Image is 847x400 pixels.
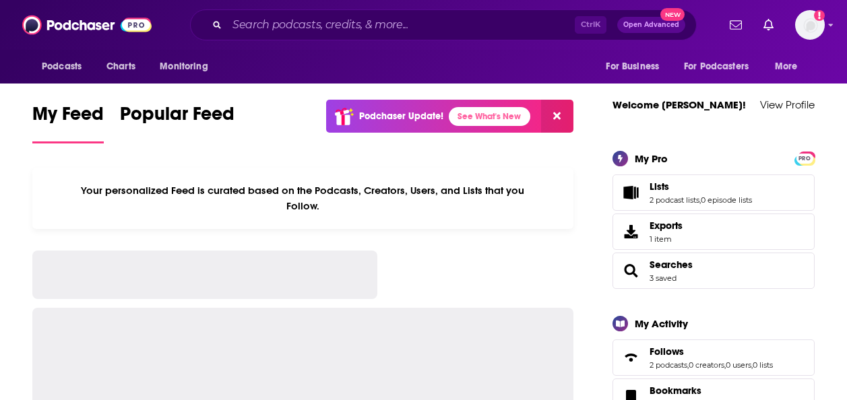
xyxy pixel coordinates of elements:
span: For Podcasters [684,57,749,76]
a: View Profile [760,98,815,111]
div: Your personalized Feed is curated based on the Podcasts, Creators, Users, and Lists that you Follow. [32,168,573,229]
img: User Profile [795,10,825,40]
p: Podchaser Update! [359,110,443,122]
span: Exports [650,220,683,232]
span: , [724,360,726,370]
a: Charts [98,54,144,79]
span: Searches [613,253,815,289]
a: 3 saved [650,273,677,283]
a: Popular Feed [120,102,234,143]
button: open menu [765,54,815,79]
button: open menu [596,54,676,79]
a: Show notifications dropdown [724,13,747,36]
span: , [699,195,701,205]
svg: Add a profile image [814,10,825,21]
span: Exports [617,222,644,241]
a: Welcome [PERSON_NAME]! [613,98,746,111]
a: Lists [650,180,752,193]
button: open menu [675,54,768,79]
span: Follows [613,339,815,376]
span: PRO [796,154,813,164]
a: See What's New [449,107,530,126]
a: Searches [617,261,644,280]
a: 0 lists [753,360,773,370]
span: Open Advanced [623,22,679,28]
span: Follows [650,345,684,358]
span: Lists [650,180,669,193]
input: Search podcasts, credits, & more... [227,14,575,36]
a: PRO [796,152,813,162]
span: Lists [613,174,815,211]
span: , [687,360,689,370]
button: Show profile menu [795,10,825,40]
a: 0 episode lists [701,195,752,205]
span: New [660,8,685,21]
a: Bookmarks [650,385,728,397]
span: Ctrl K [575,16,606,34]
a: 0 users [726,360,751,370]
img: Podchaser - Follow, Share and Rate Podcasts [22,12,152,38]
a: Follows [650,345,773,358]
a: 0 creators [689,360,724,370]
span: Podcasts [42,57,82,76]
span: 1 item [650,234,683,244]
button: open menu [150,54,225,79]
span: For Business [606,57,659,76]
button: open menu [32,54,99,79]
a: Follows [617,348,644,367]
a: My Feed [32,102,104,143]
a: 2 podcasts [650,360,687,370]
span: Logged in as amooers [795,10,825,40]
a: 2 podcast lists [650,195,699,205]
span: More [775,57,798,76]
div: My Activity [635,317,688,330]
span: , [751,360,753,370]
button: Open AdvancedNew [617,17,685,33]
a: Searches [650,259,693,271]
a: Lists [617,183,644,202]
div: My Pro [635,152,668,165]
span: Monitoring [160,57,208,76]
span: Charts [106,57,135,76]
a: Show notifications dropdown [758,13,779,36]
span: Bookmarks [650,385,701,397]
a: Exports [613,213,815,250]
div: Search podcasts, credits, & more... [190,9,697,40]
span: My Feed [32,102,104,133]
span: Popular Feed [120,102,234,133]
